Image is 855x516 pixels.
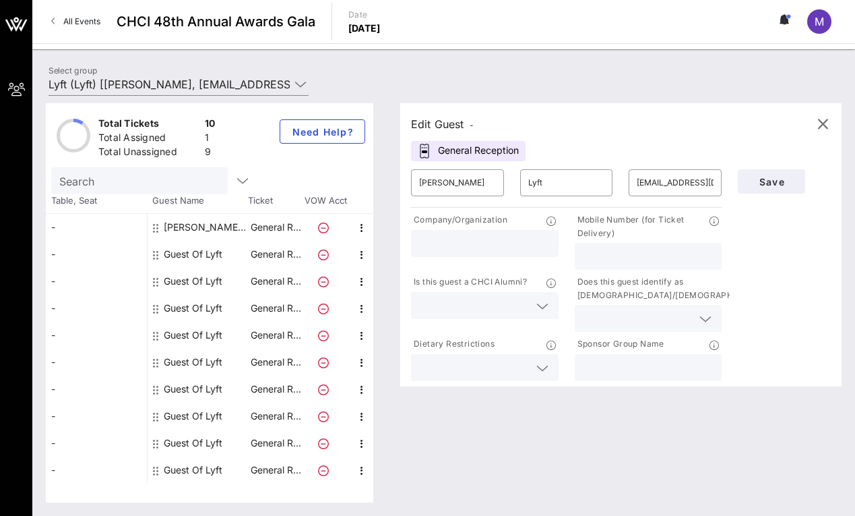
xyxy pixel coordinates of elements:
[528,172,605,194] input: Last Name*
[46,241,147,268] div: -
[411,213,507,227] p: Company/Organization
[815,15,824,28] span: M
[411,275,527,289] p: Is this guest a CHCI Alumni?
[637,172,714,194] input: Email*
[164,403,222,430] div: Guest Of Lyft
[249,349,303,376] p: General R…
[249,403,303,430] p: General R…
[46,457,147,484] div: -
[205,145,216,162] div: 9
[249,295,303,322] p: General R…
[43,11,108,32] a: All Events
[46,430,147,457] div: -
[164,376,222,403] div: Guest Of Lyft
[575,337,664,351] p: Sponsor Group Name
[249,376,303,403] p: General R…
[117,11,315,32] span: CHCI 48th Annual Awards Gala
[98,145,199,162] div: Total Unassigned
[291,126,354,138] span: Need Help?
[164,268,222,295] div: Guest Of Lyft
[280,119,365,144] button: Need Help?
[46,403,147,430] div: -
[249,214,303,241] p: General R…
[147,194,248,208] span: Guest Name
[164,457,222,484] div: Guest Of Lyft
[411,337,495,351] p: Dietary Restrictions
[164,322,222,349] div: Guest Of Lyft
[411,115,474,134] div: Edit Guest
[46,349,147,376] div: -
[205,117,216,134] div: 10
[249,430,303,457] p: General R…
[46,376,147,403] div: -
[164,430,222,457] div: Guest Of Lyft
[249,241,303,268] p: General R…
[46,194,147,208] span: Table, Seat
[63,16,100,26] span: All Events
[738,169,805,194] button: Save
[248,194,302,208] span: Ticket
[575,213,710,240] p: Mobile Number (for Ticket Delivery)
[419,172,496,194] input: First Name*
[470,120,474,130] span: -
[348,8,381,22] p: Date
[249,322,303,349] p: General R…
[249,268,303,295] p: General R…
[164,349,222,376] div: Guest Of Lyft
[575,275,775,302] p: Does this guest identify as [DEMOGRAPHIC_DATA]/[DEMOGRAPHIC_DATA]?
[46,214,147,241] div: -
[98,117,199,134] div: Total Tickets
[807,9,831,34] div: M
[348,22,381,35] p: [DATE]
[205,131,216,148] div: 1
[46,322,147,349] div: -
[164,241,222,268] div: Guest Of Lyft
[98,131,199,148] div: Total Assigned
[46,268,147,295] div: -
[164,295,222,322] div: Guest Of Lyft
[164,214,249,241] div: Courtney Temple Lyft
[46,295,147,322] div: -
[249,457,303,484] p: General R…
[749,176,794,188] span: Save
[49,65,97,76] label: Select group
[302,194,349,208] span: VOW Acct
[411,141,526,161] div: General Reception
